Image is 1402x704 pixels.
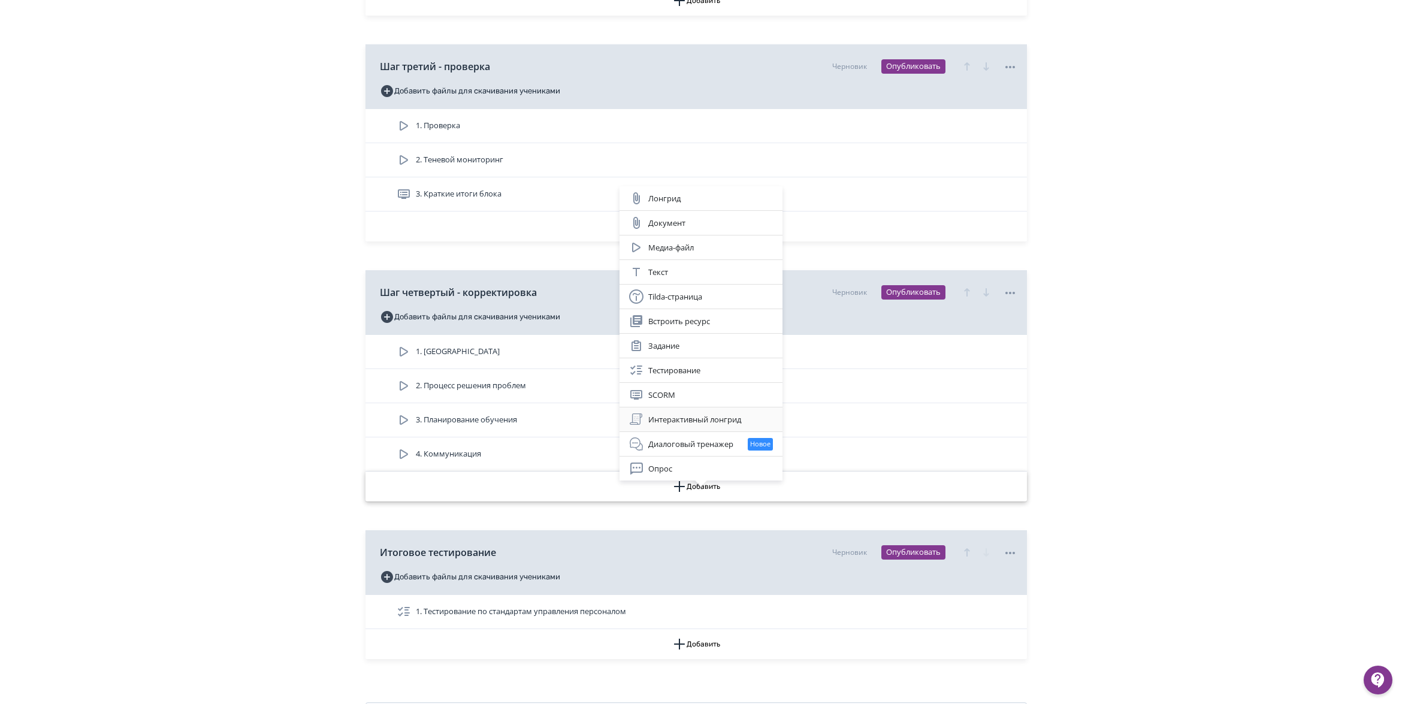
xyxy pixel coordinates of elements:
div: Тестирование [629,363,773,377]
div: Диалоговый тренажер [629,437,773,451]
div: Медиа-файл [629,240,773,255]
span: Новое [750,439,771,449]
div: Опрос [629,461,773,476]
div: Текст [629,265,773,279]
div: Документ [629,216,773,230]
div: SCORM [629,388,773,402]
div: Встроить ресурс [629,314,773,328]
div: Интерактивный лонгрид [629,412,773,427]
div: Лонгрид [629,191,773,206]
div: Задание [629,339,773,353]
div: Tilda-страница [629,289,773,304]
